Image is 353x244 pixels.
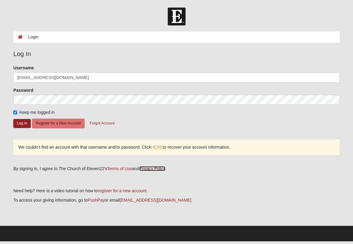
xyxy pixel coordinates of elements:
[13,110,17,114] input: Keep me logged in
[32,119,85,128] button: Register for a New Account
[86,119,118,128] button: Forgot Account
[107,166,132,171] a: Terms of Use
[13,139,340,155] div: We couldn’t find an account with that username and/or password. Click to recover your account inf...
[13,197,340,203] p: To access your giving information, go to or email
[13,188,340,194] p: Need help? Here is a video tutorial on how to .
[13,119,31,128] button: Log In
[13,166,340,172] div: By signing in, I agree to The Church of Eleven22's and .
[151,145,163,150] a: HERE
[13,87,33,93] label: Password
[98,188,147,193] a: register for a new account
[23,34,38,40] li: Login
[19,110,55,115] span: Keep me logged in
[13,65,34,71] label: Username
[139,166,165,171] a: Privacy Policy
[13,49,340,59] legend: Log In
[88,198,105,203] a: PushPay
[120,198,191,203] a: [EMAIL_ADDRESS][DOMAIN_NAME]
[168,8,186,25] img: Church of Eleven22 Logo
